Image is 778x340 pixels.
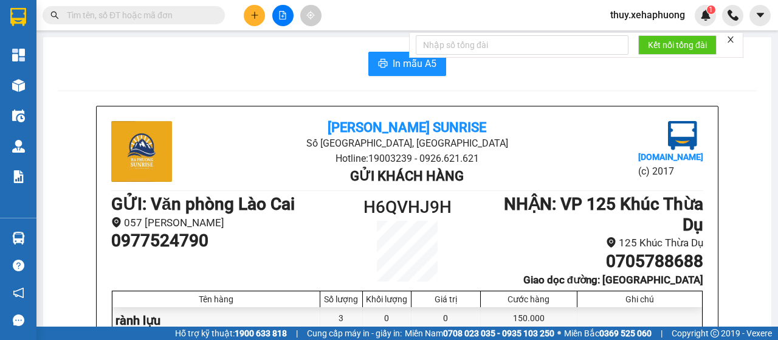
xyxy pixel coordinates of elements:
span: notification [13,287,24,299]
strong: 0708 023 035 - 0935 103 250 [443,328,554,338]
span: caret-down [755,10,766,21]
button: Kết nối tổng đài [638,35,717,55]
strong: 0369 525 060 [599,328,652,338]
div: 3 [320,307,363,335]
span: plus [250,11,259,19]
div: 0 [411,307,481,335]
li: Số [GEOGRAPHIC_DATA], [GEOGRAPHIC_DATA] [67,30,276,45]
img: logo.jpg [15,15,76,76]
input: Tìm tên, số ĐT hoặc mã đơn [67,9,210,22]
span: Miền Nam [405,327,554,340]
span: ⚪️ [557,331,561,336]
span: copyright [711,329,719,338]
button: aim [300,5,322,26]
img: logo.jpg [111,121,172,182]
li: 057 [PERSON_NAME] [111,215,333,231]
div: Số lượng [323,294,359,304]
span: | [661,327,663,340]
img: warehouse-icon [12,232,25,245]
div: rành lựu [112,307,320,335]
span: environment [606,237,616,248]
span: aim [306,11,315,19]
span: file-add [278,11,287,19]
img: phone-icon [728,10,738,21]
span: environment [111,217,122,227]
b: Giao dọc đường: [GEOGRAPHIC_DATA] [523,274,703,286]
b: GỬI : Văn phòng Lào Cai [15,88,125,129]
h1: H6QVHJ9H [333,194,481,221]
span: Miền Bắc [564,327,652,340]
div: Tên hàng [115,294,317,304]
span: printer [378,58,388,70]
img: logo.jpg [668,121,697,150]
div: Khối lượng [366,294,408,304]
img: warehouse-icon [12,109,25,122]
span: message [13,314,24,326]
span: Hỗ trợ kỹ thuật: [175,327,287,340]
button: plus [244,5,265,26]
span: | [296,327,298,340]
img: warehouse-icon [12,140,25,153]
img: warehouse-icon [12,79,25,92]
span: search [50,11,59,19]
li: 125 Khúc Thừa Dụ [481,235,703,251]
li: (c) 2017 [638,164,703,179]
img: dashboard-icon [12,49,25,61]
b: NHẬN : VP 125 Khúc Thừa Dụ [504,194,703,235]
span: thuy.xehaphuong [601,7,695,23]
h1: 0705788688 [481,251,703,272]
span: question-circle [13,260,24,271]
span: In mẫu A5 [393,56,436,71]
strong: 1900 633 818 [235,328,287,338]
li: Số [GEOGRAPHIC_DATA], [GEOGRAPHIC_DATA] [210,136,604,151]
input: Nhập số tổng đài [416,35,628,55]
b: Gửi khách hàng [350,168,464,184]
span: Kết nối tổng đài [648,38,707,52]
div: Cước hàng [484,294,574,304]
div: 0 [363,307,411,335]
button: file-add [272,5,294,26]
div: Giá trị [415,294,477,304]
h1: 0977524790 [111,231,333,251]
b: [PERSON_NAME] Sunrise [328,120,486,135]
img: logo-vxr [10,8,26,26]
img: icon-new-feature [700,10,711,21]
sup: 1 [707,5,715,14]
h1: H6QVHJ9H [133,88,211,115]
img: solution-icon [12,170,25,183]
span: Cung cấp máy in - giấy in: [307,327,402,340]
span: close [726,35,735,44]
b: GỬI : Văn phòng Lào Cai [111,194,295,214]
div: 150.000 [481,307,577,335]
span: 1 [709,5,713,14]
b: [PERSON_NAME] Sunrise [92,14,250,29]
button: printerIn mẫu A5 [368,52,446,76]
button: caret-down [749,5,771,26]
b: Gửi khách hàng [114,63,228,78]
li: Hotline: 19003239 - 0926.621.621 [210,151,604,166]
b: [DOMAIN_NAME] [638,152,703,162]
div: Ghi chú [580,294,699,304]
li: Hotline: 19003239 - 0926.621.621 [67,45,276,60]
